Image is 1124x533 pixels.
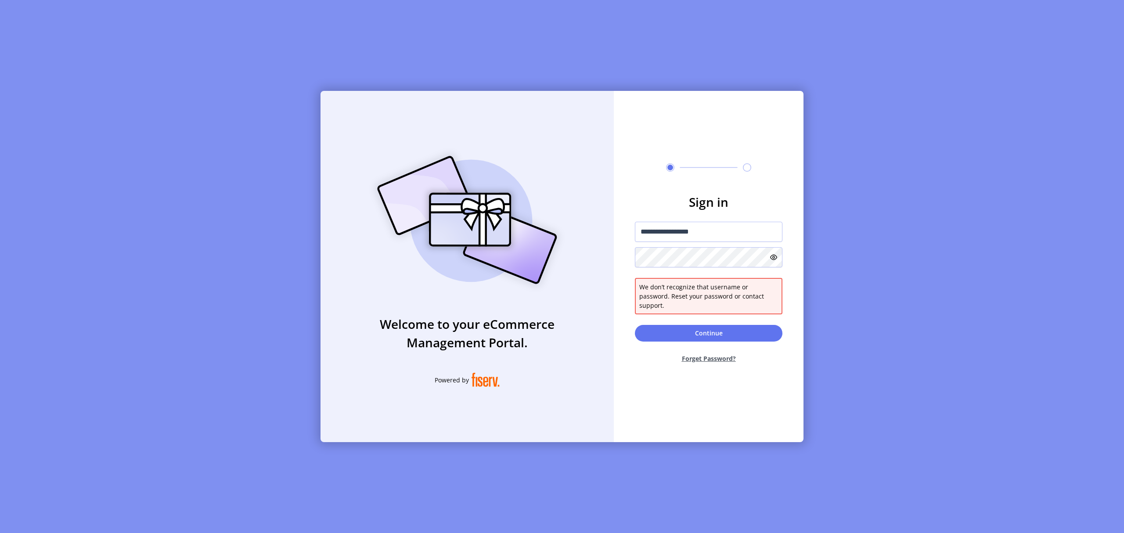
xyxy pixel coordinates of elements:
h3: Sign in [635,193,782,211]
img: card_Illustration.svg [364,146,570,294]
span: Powered by [435,375,469,385]
button: Forget Password? [635,347,782,370]
h3: Welcome to your eCommerce Management Portal. [321,315,614,352]
button: Continue [635,325,782,342]
span: We don’t recognize that username or password. Reset your password or contact support. [639,282,778,310]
